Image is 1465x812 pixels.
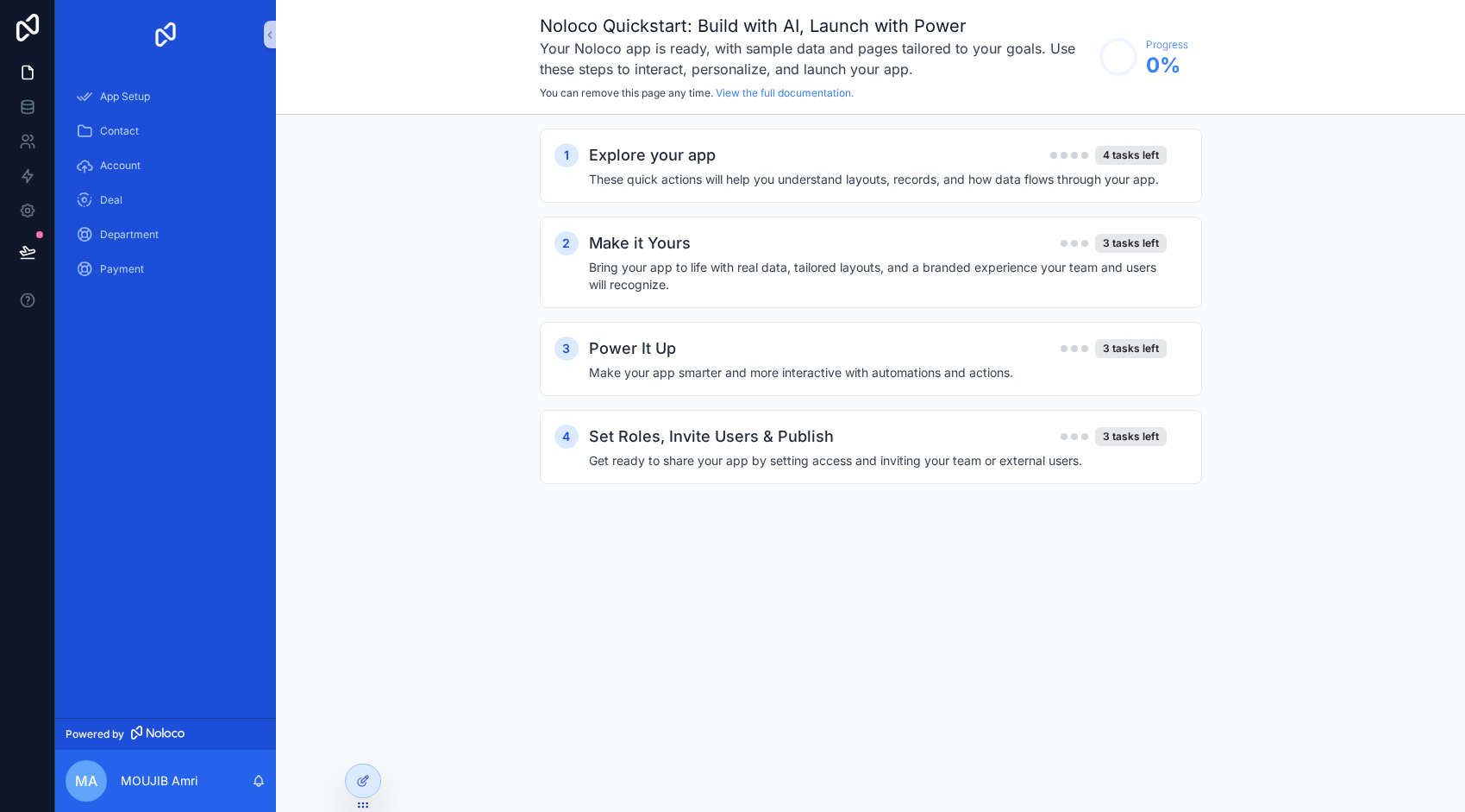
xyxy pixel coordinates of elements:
span: MA [75,771,97,791]
span: Progress [1146,38,1188,52]
a: Department [66,219,266,250]
span: You can remove this page any time. [540,86,713,99]
h3: Your Noloco app is ready, with sample data and pages tailored to your goals. Use these steps to i... [540,38,1091,79]
p: MOUJIB Amri [121,772,197,790]
div: scrollable content [55,69,276,307]
span: Department [100,228,159,242]
span: Contact [100,124,139,138]
a: Payment [66,254,266,285]
a: Contact [66,116,266,147]
img: App logo [152,21,179,48]
span: Account [100,159,141,173]
span: App Setup [100,90,150,104]
h1: Noloco Quickstart: Build with AI, Launch with Power [540,14,1091,38]
span: Payment [100,262,144,276]
span: 0 % [1146,52,1188,79]
span: Deal [100,193,122,207]
a: App Setup [66,81,266,112]
a: Account [66,150,266,181]
a: View the full documentation. [716,86,854,99]
span: Powered by [66,727,124,741]
a: Deal [66,185,266,216]
a: Powered by [55,718,276,750]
